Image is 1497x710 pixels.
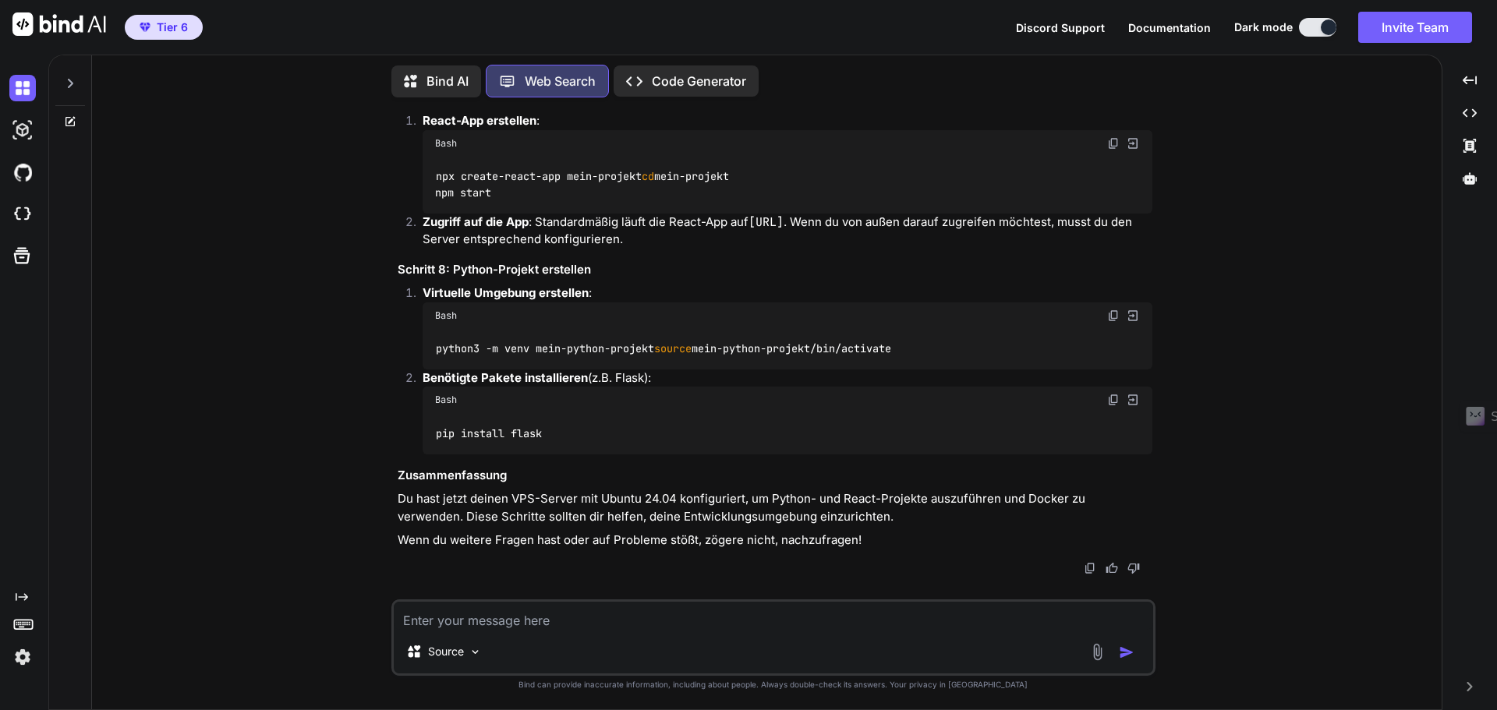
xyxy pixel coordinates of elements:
img: Open in Browser [1126,136,1140,150]
span: source [654,342,692,356]
img: premium [140,23,150,32]
p: Source [428,644,464,659]
span: Documentation [1128,21,1211,34]
button: Invite Team [1358,12,1472,43]
span: Bash [435,137,457,150]
img: Open in Browser [1126,309,1140,323]
img: copy [1107,137,1120,150]
span: Tier 6 [157,19,188,35]
li: : Standardmäßig läuft die React-App auf . Wenn du von außen darauf zugreifen möchtest, musst du d... [410,214,1152,249]
img: darkChat [9,75,36,101]
code: pip install flask [435,426,543,442]
li: : [410,284,1152,369]
strong: Benötigte Pakete installieren [423,370,588,385]
button: Discord Support [1016,19,1105,36]
p: Bind AI [426,72,469,90]
img: copy [1084,562,1096,574]
code: python3 -m venv mein-python-projekt mein-python-projekt/bin/activate [435,341,893,357]
img: icon [1119,645,1134,660]
p: Du hast jetzt deinen VPS-Server mit Ubuntu 24.04 konfiguriert, um Python- und React-Projekte ausz... [398,490,1152,525]
p: Code Generator [652,72,746,90]
img: cloudideIcon [9,201,36,228]
img: darkAi-studio [9,117,36,143]
strong: Zugriff auf die App [423,214,529,229]
p: Bind can provide inaccurate information, including about people. Always double-check its answers.... [391,679,1155,691]
img: copy [1107,309,1120,322]
img: like [1106,562,1118,574]
li: : [410,112,1152,213]
p: Web Search [525,72,596,90]
span: Bash [435,309,457,322]
strong: React-App erstellen [423,113,536,128]
img: githubDark [9,159,36,185]
code: npx create-react-app mein-projekt mein-projekt npm start [435,168,729,200]
h3: Schritt 8: Python-Projekt erstellen [398,261,1152,279]
h3: Zusammenfassung [398,467,1152,485]
span: Dark mode [1234,19,1293,35]
button: premiumTier 6 [125,15,203,40]
code: [URL] [748,214,784,230]
span: Discord Support [1016,21,1105,34]
button: Documentation [1128,19,1211,36]
img: Bind AI [12,12,106,36]
img: dislike [1127,562,1140,574]
img: copy [1107,394,1120,406]
li: (z.B. Flask): [410,369,1152,454]
img: Open in Browser [1126,393,1140,407]
img: Pick Models [469,645,482,659]
p: Wenn du weitere Fragen hast oder auf Probleme stößt, zögere nicht, nachzufragen! [398,532,1152,549]
span: cd [642,170,654,184]
strong: Virtuelle Umgebung erstellen [423,285,589,300]
span: Bash [435,394,457,406]
img: settings [9,644,36,670]
img: attachment [1088,643,1106,661]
